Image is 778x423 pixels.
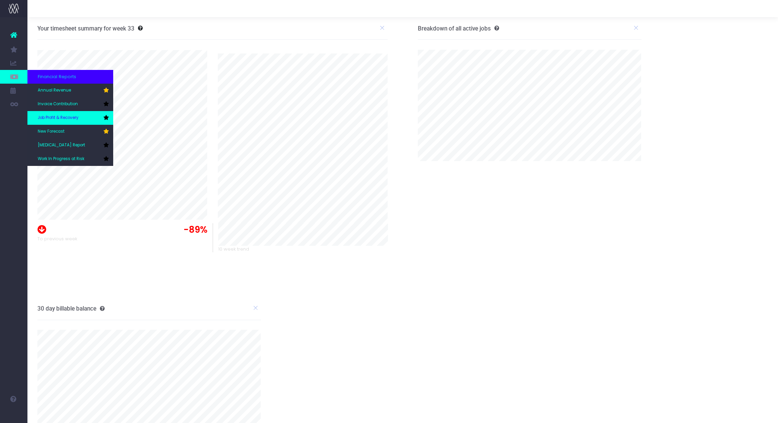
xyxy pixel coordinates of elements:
[184,223,208,237] span: -89%
[218,246,249,253] span: 10 week trend
[38,73,76,80] span: Financial Reports
[38,156,84,162] span: Work In Progress at Risk
[27,97,113,111] a: Invoice Contribution
[9,409,19,420] img: images/default_profile_image.png
[38,87,71,94] span: Annual Revenue
[27,138,113,152] a: [MEDICAL_DATA] Report
[27,111,113,125] a: Job Profit & Recovery
[38,129,64,135] span: New Forecast
[37,305,105,312] h3: 30 day billable balance
[37,25,134,32] h3: Your timesheet summary for week 33
[27,84,113,97] a: Annual Revenue
[27,125,113,138] a: New Forecast
[38,101,78,107] span: Invoice Contribution
[38,115,79,121] span: Job Profit & Recovery
[27,152,113,166] a: Work In Progress at Risk
[38,142,85,148] span: [MEDICAL_DATA] Report
[418,25,499,32] h3: Breakdown of all active jobs
[37,235,77,242] span: To previous week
